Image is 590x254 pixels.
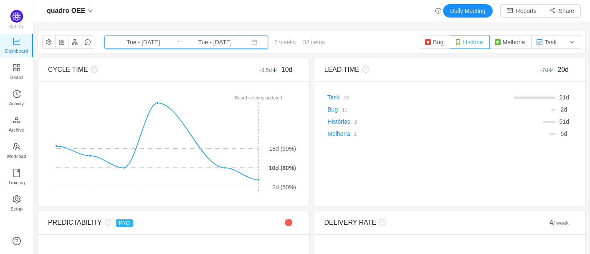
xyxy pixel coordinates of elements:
[553,220,569,226] small: / week
[10,10,23,23] img: Quantify
[549,219,569,226] span: 4
[327,118,350,125] a: Histórias
[303,39,325,46] span: 33 items
[342,107,347,112] small: 11
[425,39,431,46] img: 10303
[5,43,28,59] span: Dashboard
[48,66,88,73] span: CYCLE TIME
[500,4,543,18] button: icon: mailReports
[13,63,21,72] i: icon: appstore
[68,36,81,49] button: icon: apartment
[13,64,21,81] a: Board
[350,130,357,137] a: 2
[354,132,357,137] small: 2
[13,142,21,151] i: icon: team
[13,117,21,133] a: Archive
[327,130,350,137] a: Melhoria
[281,66,293,73] span: 10d
[8,174,25,191] span: Training
[9,122,24,138] span: Archive
[48,218,236,228] div: PREDICTABILITY
[560,94,569,101] span: d
[350,118,357,125] a: 2
[13,37,21,46] i: icon: line-chart
[10,24,24,28] span: Quantify
[494,39,501,46] img: 10310
[13,116,21,124] i: icon: gold
[13,143,21,160] a: Workload
[102,219,111,226] i: icon: question-circle
[116,219,133,227] span: PRO
[435,8,441,14] i: icon: history
[443,4,493,18] button: Daily Meeting
[355,119,357,124] small: 2
[360,66,369,73] i: icon: question-circle
[560,106,564,113] span: 2
[540,67,557,73] small: -7d
[81,36,94,49] button: icon: message
[339,94,349,101] a: 18
[272,67,277,73] i: icon: arrow-down
[536,39,543,46] img: 10318
[344,95,349,100] small: 18
[9,95,24,112] span: Activity
[88,66,98,73] i: icon: question-circle
[420,36,450,49] button: Bug
[181,38,249,47] input: End date
[563,36,581,49] button: icon: down
[560,94,566,101] span: 21
[450,36,489,49] button: História
[13,196,21,212] a: Setup
[531,36,563,49] button: Task
[560,118,566,125] span: 51
[338,106,347,113] a: 11
[109,38,177,47] input: Start date
[489,36,532,49] button: Melhoria
[88,8,93,13] i: icon: down
[560,130,567,137] span: d
[543,4,581,18] button: icon: share-altShare
[327,94,339,101] a: Task
[42,36,56,49] button: icon: setting
[55,36,68,49] button: icon: appstore
[10,201,23,217] span: Setup
[324,218,513,228] div: DELIVERY RATE
[13,90,21,107] a: Activity
[284,219,293,226] span: 🔴
[324,66,360,73] span: LEAD TIME
[7,148,26,165] span: Workload
[13,169,21,186] a: Training
[557,66,569,73] span: 20d
[455,39,461,46] img: 10315
[251,39,257,45] i: icon: calendar
[327,106,338,113] a: Bug
[13,38,21,54] a: Dashboard
[560,130,564,137] span: 5
[13,90,21,98] i: icon: history
[268,39,331,46] span: 7 weeks
[260,67,281,73] small: -3.5d
[47,4,85,18] span: quadro OEE
[10,69,23,86] span: Board
[560,118,569,125] span: d
[560,106,567,113] span: d
[376,219,386,226] i: icon: question-circle
[13,169,21,177] i: icon: book
[13,195,21,203] i: icon: setting
[548,67,554,73] i: icon: arrow-down
[13,237,21,245] a: icon: question-circle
